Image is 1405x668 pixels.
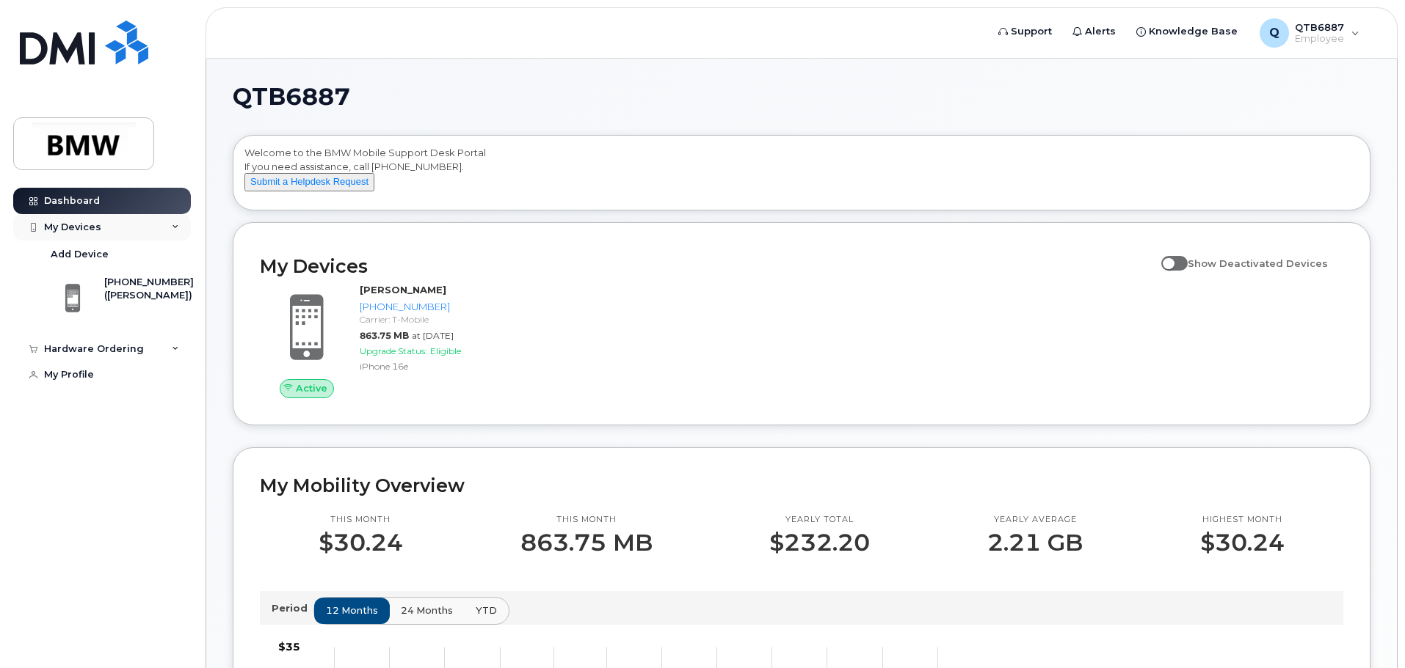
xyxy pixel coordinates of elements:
[260,255,1154,277] h2: My Devices
[1188,257,1328,269] span: Show Deactivated Devices
[520,529,653,556] p: 863.75 MB
[769,529,870,556] p: $232.20
[319,529,403,556] p: $30.24
[233,86,350,108] span: QTB6887
[360,284,446,296] strong: [PERSON_NAME]
[430,345,461,356] span: Eligible
[360,330,409,341] span: 863.75 MB
[260,474,1343,496] h2: My Mobility Overview
[244,146,1359,205] div: Welcome to the BMW Mobile Support Desk Portal If you need assistance, call [PHONE_NUMBER].
[278,640,300,653] tspan: $35
[412,330,454,341] span: at [DATE]
[360,345,427,356] span: Upgrade Status:
[1200,514,1285,526] p: Highest month
[401,603,453,617] span: 24 months
[1200,529,1285,556] p: $30.24
[244,173,374,191] button: Submit a Helpdesk Request
[987,529,1083,556] p: 2.21 GB
[476,603,497,617] span: YTD
[987,514,1083,526] p: Yearly average
[360,360,512,372] div: iPhone 16e
[296,381,327,395] span: Active
[260,283,518,397] a: Active[PERSON_NAME][PHONE_NUMBER]Carrier: T-Mobile863.75 MBat [DATE]Upgrade Status:EligibleiPhone...
[360,300,512,314] div: [PHONE_NUMBER]
[360,313,512,326] div: Carrier: T-Mobile
[244,175,374,187] a: Submit a Helpdesk Request
[769,514,870,526] p: Yearly total
[272,601,313,615] p: Period
[1341,604,1394,657] iframe: Messenger Launcher
[1161,249,1173,261] input: Show Deactivated Devices
[319,514,403,526] p: This month
[520,514,653,526] p: This month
